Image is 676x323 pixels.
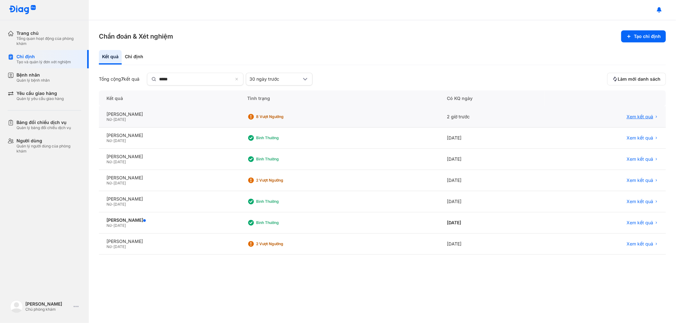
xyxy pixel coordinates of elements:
div: Kết quả [99,50,122,65]
div: Trang chủ [16,30,81,36]
div: Bình thường [256,135,307,140]
div: [PERSON_NAME] [106,175,232,181]
div: Chỉ định [122,50,146,65]
h3: Chẩn đoán & Xét nghiệm [99,32,173,41]
div: Quản lý người dùng của phòng khám [16,144,81,154]
div: Bệnh nhân [16,72,50,78]
div: Chỉ định [16,54,71,59]
div: Kết quả [99,90,240,106]
span: [DATE] [113,223,126,228]
button: Tạo chỉ định [621,30,666,42]
span: Xem kết quả [627,156,653,162]
span: Xem kết quả [627,114,653,120]
span: [DATE] [113,244,126,249]
div: [DATE] [439,149,545,170]
div: Quản lý yêu cầu giao hàng [16,96,64,101]
div: Bình thường [256,220,307,225]
span: Xem kết quả [627,177,653,183]
div: [DATE] [439,170,545,191]
span: [DATE] [113,159,126,164]
div: Bảng đối chiếu dịch vụ [16,120,71,125]
div: [PERSON_NAME] [106,239,232,244]
div: [DATE] [439,233,545,255]
div: [PERSON_NAME] [106,111,232,117]
span: [DATE] [113,138,126,143]
span: [DATE] [113,117,126,122]
img: logo [10,300,23,313]
span: Nữ [106,159,112,164]
div: Tình trạng [240,90,439,106]
div: 8 Vượt ngưỡng [256,114,307,119]
span: [DATE] [113,181,126,185]
span: Nữ [106,138,112,143]
div: Bình thường [256,199,307,204]
span: Xem kết quả [627,135,653,141]
div: Người dùng [16,138,81,144]
span: - [112,244,113,249]
div: Tạo và quản lý đơn xét nghiệm [16,59,71,65]
div: Bình thường [256,157,307,162]
div: 2 giờ trước [439,106,545,127]
div: [PERSON_NAME] [106,217,232,223]
span: Nữ [106,244,112,249]
button: Làm mới danh sách [607,73,666,85]
div: Quản lý bệnh nhân [16,78,50,83]
span: - [112,202,113,207]
span: - [112,138,113,143]
span: - [112,223,113,228]
div: Có KQ ngày [439,90,545,106]
div: 2 Vượt ngưỡng [256,178,307,183]
div: 30 ngày trước [249,76,301,82]
span: Nữ [106,223,112,228]
span: Nữ [106,202,112,207]
div: Quản lý bảng đối chiếu dịch vụ [16,125,71,130]
img: logo [9,5,36,15]
span: Nữ [106,117,112,122]
div: Tổng cộng kết quả [99,76,139,82]
div: 2 Vượt ngưỡng [256,241,307,246]
div: Tổng quan hoạt động của phòng khám [16,36,81,46]
span: Nữ [106,181,112,185]
div: [PERSON_NAME] [106,133,232,138]
div: [DATE] [439,191,545,212]
span: - [112,181,113,185]
div: Yêu cầu giao hàng [16,90,64,96]
span: [DATE] [113,202,126,207]
span: Làm mới danh sách [618,76,660,82]
span: Xem kết quả [627,199,653,204]
span: - [112,159,113,164]
div: [DATE] [439,212,545,233]
div: Chủ phòng khám [25,307,71,312]
div: [PERSON_NAME] [25,301,71,307]
span: - [112,117,113,122]
span: 7 [121,76,124,82]
div: [PERSON_NAME] [106,196,232,202]
div: [DATE] [439,127,545,149]
div: [PERSON_NAME] [106,154,232,159]
span: Xem kết quả [627,220,653,226]
span: Xem kết quả [627,241,653,247]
